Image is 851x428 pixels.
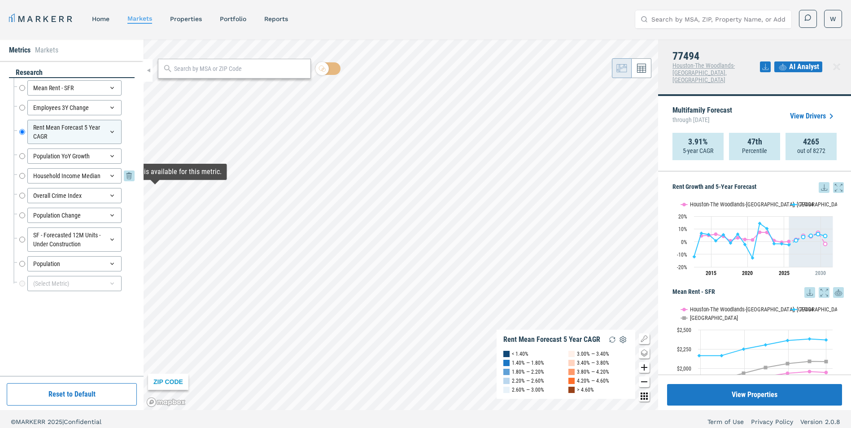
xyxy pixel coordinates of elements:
strong: 4265 [803,137,819,146]
div: 1.80% — 2.20% [512,367,544,376]
text: $2,500 [677,327,691,333]
div: 2.60% — 3.00% [512,385,544,394]
img: Settings [618,334,628,345]
button: W [824,10,842,28]
p: Multifamily Forecast [672,107,732,126]
h5: Rent Growth and 5-Year Forecast [672,182,844,193]
span: AI Analyst [789,61,819,72]
span: W [830,14,836,23]
h4: 77494 [672,50,760,62]
li: Metrics [9,45,31,56]
div: Rent Mean Forecast 5 Year CAGR [503,335,600,344]
path: Sunday, 29 Aug, 17:00, 3.62. 77494. [802,235,805,239]
div: 2.20% — 2.60% [512,376,544,385]
path: Monday, 14 Dec, 16:00, 2,164.86. 77494. [720,354,724,357]
text: 10% [678,226,687,232]
div: < 1.40% [512,349,528,358]
path: Sunday, 14 Sep, 17:00, 2,087.47. USA. [825,360,828,363]
path: Tuesday, 14 Dec, 16:00, 2,248.03. 77494. [742,347,746,351]
div: research [9,68,135,78]
text: -10% [677,252,687,258]
button: View Properties [667,384,842,406]
button: Change style map button [639,348,650,358]
button: AI Analyst [774,61,822,72]
g: 77494, line 4 of 4 with 5 data points. [794,232,827,242]
path: Saturday, 29 Aug, 17:00, -12.89. 77494. [751,256,755,260]
div: Mean Rent - SFR [27,80,122,96]
div: Population [27,256,122,271]
path: Sunday, 14 Sep, 17:00, 2,367.52. 77494. [825,338,828,342]
span: through [DATE] [672,114,732,126]
button: Show/Hide Legend Map Button [639,333,650,344]
path: Saturday, 14 Dec, 16:00, 2,090.21. USA. [808,359,812,363]
button: Zoom in map button [639,362,650,373]
button: Show Houston-The Woodlands-Sugar Land, TX [681,201,781,208]
a: properties [170,15,202,22]
button: Reset to Default [7,383,137,406]
a: Portfolio [220,15,246,22]
div: 3.00% — 3.40% [577,349,609,358]
div: 3.40% — 3.80% [577,358,609,367]
path: Tuesday, 29 Aug, 17:00, -1.72. 77494. [772,242,776,245]
path: Tuesday, 29 Aug, 17:00, 4.62. 77494. [809,234,813,237]
span: MARKERR [16,418,48,425]
div: Overall Crime Index [27,188,122,203]
div: Employees 3Y Change [27,100,122,115]
div: 1.40% — 1.80% [512,358,544,367]
input: Search by MSA or ZIP Code [174,64,306,74]
a: Term of Use [707,417,744,426]
span: 2025 | [48,418,64,425]
path: Wednesday, 14 Dec, 16:00, 2,009.91. USA. [764,366,768,369]
span: Confidential [64,418,101,425]
path: Friday, 29 Aug, 17:00, -2.56. 77494. [787,243,791,247]
strong: 47th [747,137,762,146]
text: Houston-The Woodlands-[GEOGRAPHIC_DATA], [GEOGRAPHIC_DATA] [690,306,845,313]
path: Saturday, 14 Dec, 16:00, 2,381.01. 77494. [808,337,812,341]
path: Wednesday, 29 Aug, 17:00, 5.85. 77494. [736,232,740,236]
a: Privacy Policy [751,417,793,426]
a: reports [264,15,288,22]
div: (Select Metric) [27,276,122,291]
button: Other options map button [639,391,650,402]
text: 20% [678,214,687,220]
img: Reload Legend [607,334,618,345]
text: [GEOGRAPHIC_DATA] [690,314,738,321]
p: Percentile [742,146,767,155]
path: Tuesday, 29 Aug, 17:00, -1.15. 77494. [729,241,733,245]
input: Search by MSA, ZIP, Property Name, or Address [651,10,786,28]
div: Household Income Median [27,168,122,183]
path: Thursday, 29 Aug, 17:00, -1.84. Houston-The Woodlands-Sugar Land, TX. [824,242,827,245]
path: Wednesday, 14 Dec, 16:00, 2,304.06. 77494. [764,343,768,346]
div: 4.20% — 4.60% [577,376,609,385]
path: Thursday, 29 Aug, 17:00, -2.27. 77494. [743,243,747,246]
path: Saturday, 14 Dec, 16:00, 2,164.09. 77494. [698,354,701,358]
path: Monday, 29 Aug, 17:00, 10.23. 77494. [765,227,769,230]
button: Show 77494 [791,201,814,208]
text: 0% [681,239,687,245]
div: Map Tooltip Content [88,167,222,176]
path: Thursday, 14 Dec, 16:00, 2,061.21. USA. [786,362,790,365]
path: Thursday, 14 Dec, 16:00, 1,935.86. Houston-The Woodlands-Sugar Land, TX. [786,371,790,375]
text: $2,250 [677,346,691,353]
div: 3.80% — 4.20% [577,367,609,376]
tspan: 2015 [706,270,716,276]
path: Saturday, 29 Aug, 17:00, 0.61. 77494. [714,239,718,243]
p: 5-year CAGR [683,146,713,155]
text: $2,000 [677,366,691,372]
div: Rent Growth and 5-Year Forecast. Highcharts interactive chart. [672,193,844,283]
a: View Drivers [790,111,837,122]
path: Saturday, 14 Dec, 16:00, 1,957.47. Houston-The Woodlands-Sugar Land, TX. [808,370,812,373]
path: Friday, 29 Aug, 17:00, 5.61. 77494. [707,232,711,236]
div: Population Change [27,208,122,223]
tspan: 2030 [815,270,826,276]
strong: 3.91% [688,137,708,146]
canvas: Map [144,39,658,410]
span: © [11,418,16,425]
div: ZIP CODE [148,374,188,390]
path: Wednesday, 29 Aug, 17:00, 5.93. 77494. [816,232,820,236]
a: MARKERR [9,13,74,25]
path: Wednesday, 29 Aug, 17:00, -11.91. 77494. [693,255,696,258]
div: > 4.60% [577,385,594,394]
div: Rent Mean Forecast 5 Year CAGR [27,120,122,144]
